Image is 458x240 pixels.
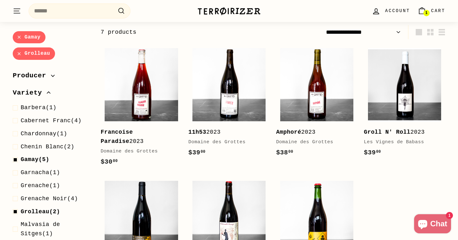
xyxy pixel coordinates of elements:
span: (2) [21,142,74,152]
a: Francoise Paradise2023Domaine des Grottes [101,44,182,173]
span: Grenache Noir [21,195,67,202]
a: Gamay [13,31,45,44]
sup: 00 [113,159,118,163]
span: Cart [431,7,445,14]
span: Gamay [21,157,38,163]
span: (5) [21,155,49,165]
span: (4) [21,194,78,203]
div: 2023 [188,128,263,137]
span: $39 [188,149,205,156]
div: 2023 [364,128,439,137]
span: (1) [21,103,57,113]
button: Producer [13,69,90,86]
b: Groll N' Roll [364,129,410,135]
span: Producer [13,70,51,81]
span: Account [385,7,410,14]
a: Amphoré2023Domaine des Grottes [276,44,357,164]
div: Les Vignes de Babass [364,138,439,146]
span: (2) [21,207,60,216]
b: Amphoré [276,129,301,135]
span: $39 [364,149,381,156]
span: 1 [425,11,427,15]
div: Domaine des Grottes [101,148,176,155]
div: Domaine des Grottes [276,138,351,146]
button: Variety [13,86,90,103]
span: Chenin Blanc [21,144,64,150]
span: Barbera [21,105,46,111]
sup: 00 [376,150,381,154]
a: Cart [414,2,449,20]
span: $38 [276,149,293,156]
div: 7 products [101,28,273,37]
sup: 00 [288,150,293,154]
div: Domaine des Grottes [188,138,263,146]
span: Variety [13,88,47,98]
a: Grolleau [13,48,55,60]
a: 11h532023Domaine des Grottes [188,44,270,164]
div: 2023 [276,128,351,137]
span: Malvasia de Sitges [21,222,60,237]
span: Grolleau [21,208,49,215]
span: Grenache [21,182,49,189]
span: (1) [21,181,60,190]
span: (4) [21,116,81,125]
span: $30 [101,158,118,166]
div: 2023 [101,128,176,146]
b: 11h53 [188,129,206,135]
inbox-online-store-chat: Shopify online store chat [412,214,453,235]
span: (1) [21,129,67,138]
span: Cabernet Franc [21,117,71,124]
b: Francoise Paradise [101,129,133,145]
span: Garnacha [21,170,49,176]
sup: 00 [201,150,205,154]
span: (1) [21,168,60,178]
span: Chardonnay [21,131,57,137]
span: (1) [21,220,90,239]
a: Account [368,2,414,20]
a: Groll N' Roll2023Les Vignes de Babass [364,44,445,164]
